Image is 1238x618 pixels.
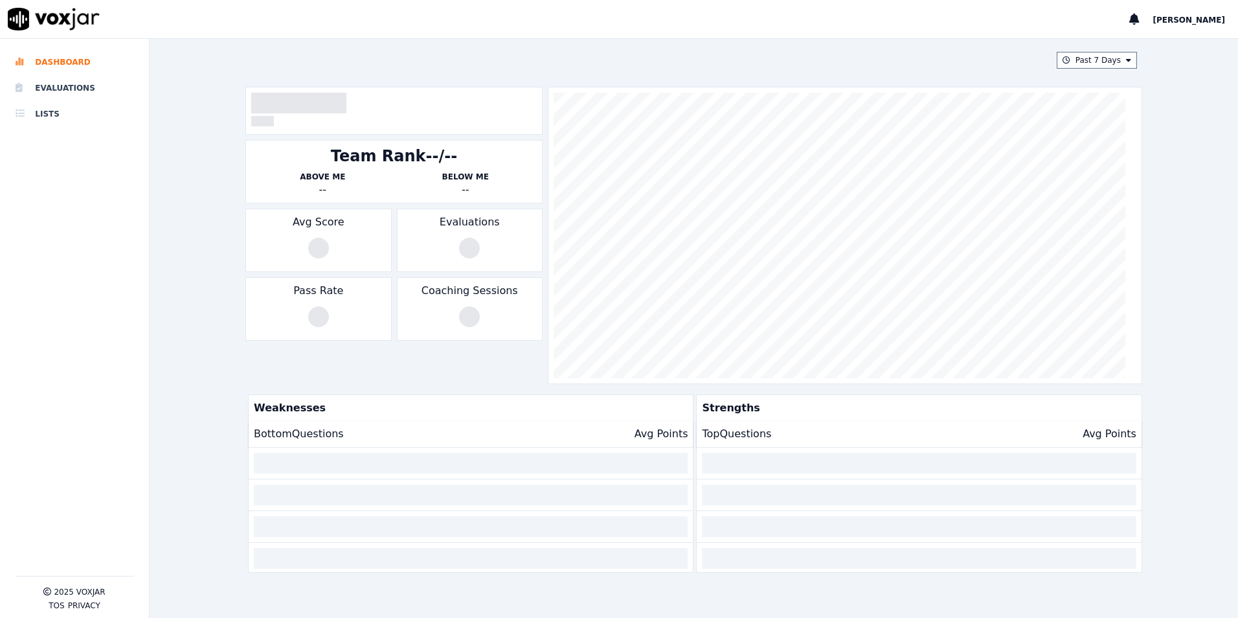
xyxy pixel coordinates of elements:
p: Avg Points [1083,426,1136,442]
p: 2025 Voxjar [54,587,105,597]
p: Strengths [697,395,1136,421]
div: Avg Score [245,209,391,272]
button: Past 7 Days [1057,52,1137,69]
p: Bottom Questions [254,426,344,442]
div: Team Rank --/-- [331,146,457,166]
button: Privacy [68,601,100,611]
a: Evaluations [16,75,133,101]
a: Lists [16,101,133,127]
div: Coaching Sessions [397,277,543,341]
button: [PERSON_NAME] [1153,12,1238,27]
p: Avg Points [635,426,688,442]
div: -- [394,182,537,198]
p: Below Me [394,172,537,182]
p: Top Questions [702,426,771,442]
img: voxjar logo [8,8,100,30]
div: Pass Rate [245,277,391,341]
p: Above Me [251,172,394,182]
div: Evaluations [397,209,543,272]
div: -- [251,182,394,198]
button: TOS [49,601,64,611]
span: [PERSON_NAME] [1153,16,1225,25]
a: Dashboard [16,49,133,75]
p: Weaknesses [249,395,688,421]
